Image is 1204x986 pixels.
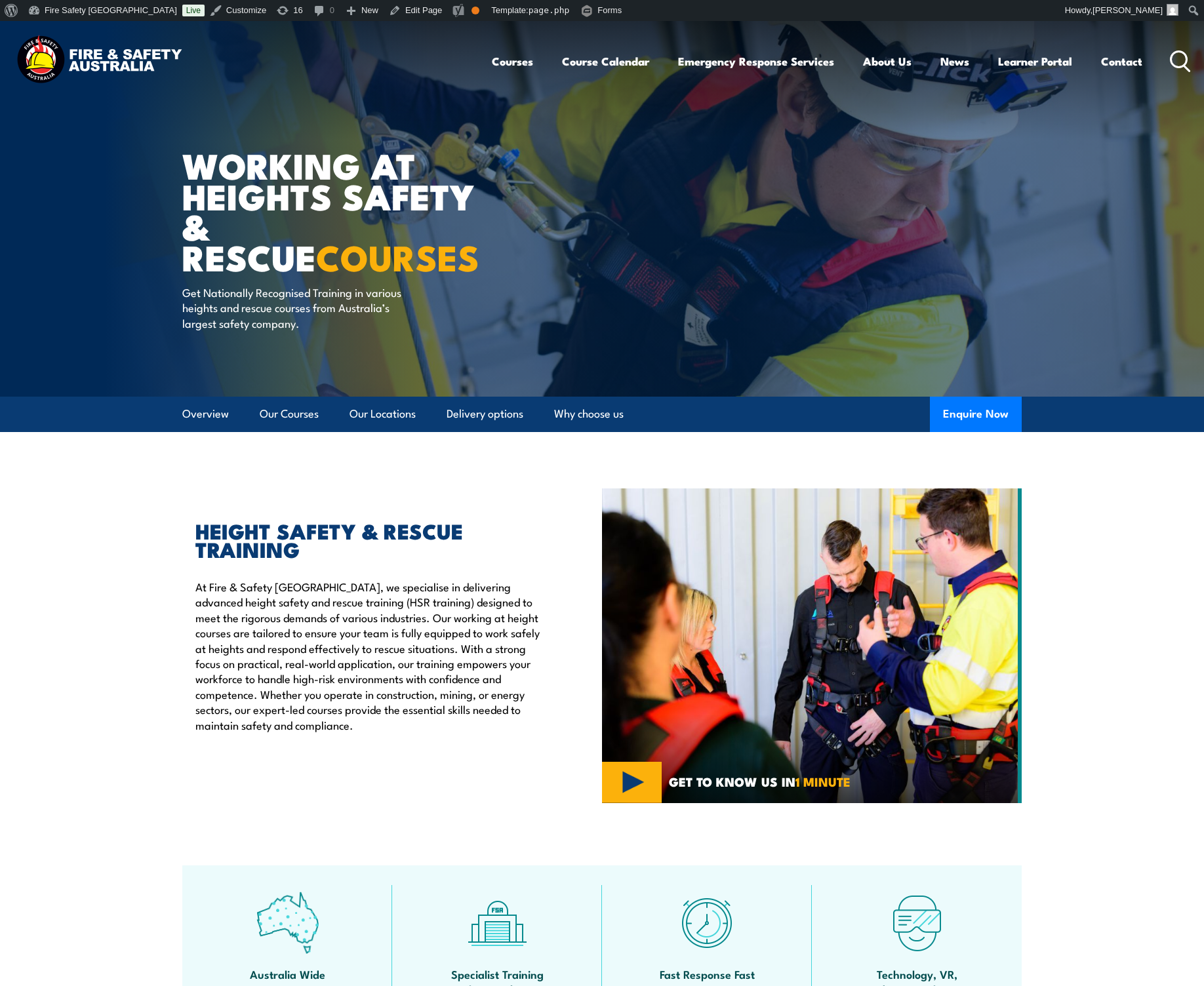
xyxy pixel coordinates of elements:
div: OK [472,7,479,14]
a: Course Calendar [562,44,649,79]
a: About Us [863,44,912,79]
strong: 1 MINUTE [795,772,851,791]
img: auswide-icon [256,892,319,954]
span: [PERSON_NAME] [1093,5,1163,15]
h1: WORKING AT HEIGHTS SAFETY & RESCUE [182,149,506,272]
img: fast-icon [676,892,738,954]
a: Overview [182,397,229,431]
img: Fire & Safety Australia offer working at heights courses and training [602,488,1022,803]
a: Our Locations [350,397,416,431]
a: Emergency Response Services [678,44,834,79]
a: Live [182,5,205,16]
span: GET TO KNOW US IN [669,776,851,787]
strong: COURSES [316,229,479,283]
p: Get Nationally Recognised Training in various heights and rescue courses from Australia’s largest... [182,285,422,330]
a: Our Courses [260,397,319,431]
h2: HEIGHT SAFETY & RESCUE TRAINING [195,521,542,558]
span: page.php [529,5,570,15]
p: At Fire & Safety [GEOGRAPHIC_DATA], we specialise in delivering advanced height safety and rescue... [195,579,542,732]
a: Contact [1101,44,1142,79]
a: Why choose us [554,397,624,431]
a: Learner Portal [998,44,1072,79]
a: Delivery options [447,397,523,431]
img: tech-icon [886,892,948,954]
a: News [940,44,969,79]
button: Enquire Now [930,397,1022,432]
img: facilities-icon [466,892,529,954]
a: Courses [492,44,533,79]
